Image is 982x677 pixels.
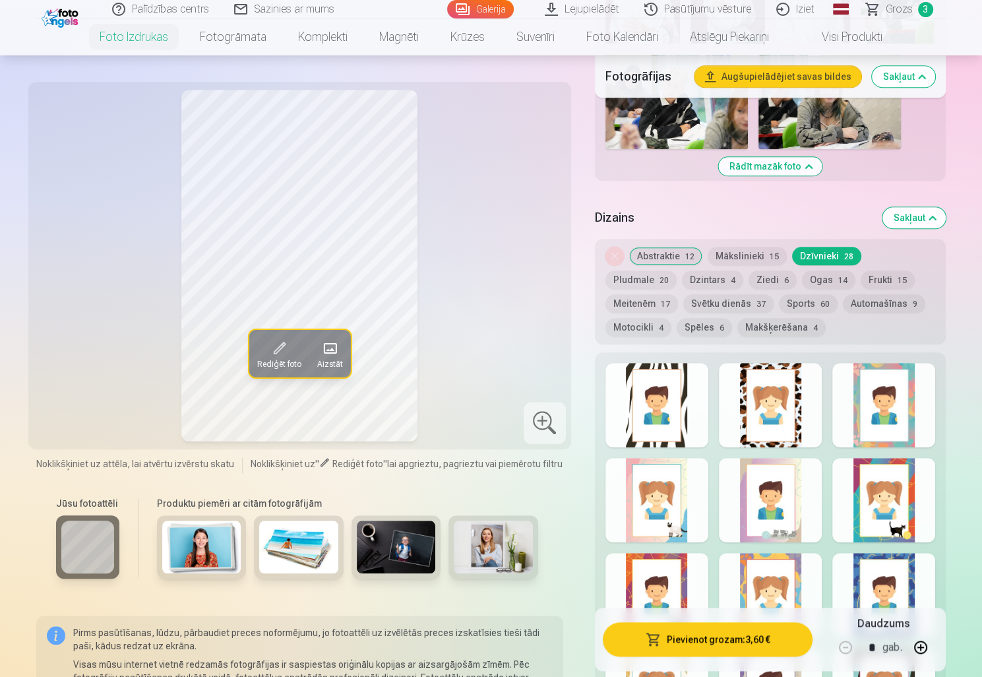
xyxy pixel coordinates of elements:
span: 28 [844,252,853,261]
button: Makšķerēšana4 [737,318,826,337]
span: Grozs [886,1,913,17]
a: Suvenīri [501,18,570,55]
span: 60 [820,300,830,309]
span: 3 [918,2,933,17]
button: Meitenēm17 [605,294,678,313]
span: 20 [660,276,669,285]
a: Magnēti [363,18,435,55]
span: " [315,459,319,469]
button: Pievienot grozam:3,60 € [603,623,813,657]
a: Fotogrāmata [184,18,282,55]
button: Sakļaut [882,207,946,228]
button: Mākslinieki15 [708,247,787,265]
button: Rādīt mazāk foto [719,157,822,176]
h6: Produktu piemēri ar citām fotogrāfijām [152,497,543,510]
span: 6 [720,323,724,333]
span: 14 [838,276,847,285]
button: Spēles6 [677,318,732,337]
button: Ziedi6 [749,271,797,289]
h6: Jūsu fotoattēli [56,497,119,510]
a: Krūzes [435,18,501,55]
button: Dzintars4 [682,271,743,289]
h5: Daudzums [857,616,909,632]
span: 15 [898,276,907,285]
button: Augšupielādējiet savas bildes [694,66,861,87]
h5: Fotogrāfijas [605,67,685,86]
span: " [383,459,387,469]
span: Rediģēt foto [257,359,301,370]
span: Rediģēt foto [332,459,383,469]
button: Pludmale20 [605,271,677,289]
button: Frukti15 [861,271,915,289]
a: Visi produkti [785,18,898,55]
button: Sports60 [779,294,838,313]
button: Sakļaut [872,66,935,87]
a: Foto kalendāri [570,18,674,55]
button: Svētku dienās37 [683,294,774,313]
a: Atslēgu piekariņi [674,18,785,55]
a: Komplekti [282,18,363,55]
p: Pirms pasūtīšanas, lūdzu, pārbaudiet preces noformējumu, jo fotoattēli uz izvēlētās preces izskat... [73,626,553,653]
span: 9 [913,300,917,309]
span: 15 [770,252,779,261]
span: Noklikšķiniet uz attēla, lai atvērtu izvērstu skatu [36,457,234,470]
span: lai apgrieztu, pagrieztu vai piemērotu filtru [387,459,563,469]
a: Foto izdrukas [84,18,184,55]
div: gab. [882,632,902,664]
span: Aizstāt [317,359,342,370]
span: 12 [685,252,694,261]
button: Rediģēt foto [249,330,309,377]
button: Ogas14 [802,271,855,289]
span: 4 [659,323,663,333]
button: Dzīvnieki28 [792,247,861,265]
h5: Dizains [595,209,873,227]
span: 4 [731,276,735,285]
span: 6 [784,276,789,285]
span: 37 [756,300,766,309]
span: Noklikšķiniet uz [251,459,315,469]
span: 17 [661,300,670,309]
button: Motocikli4 [605,318,671,337]
button: Aizstāt [309,330,350,377]
button: Automašīnas9 [843,294,925,313]
span: 4 [813,323,818,333]
button: Abstraktie12 [629,247,702,265]
img: /fa1 [42,5,82,28]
